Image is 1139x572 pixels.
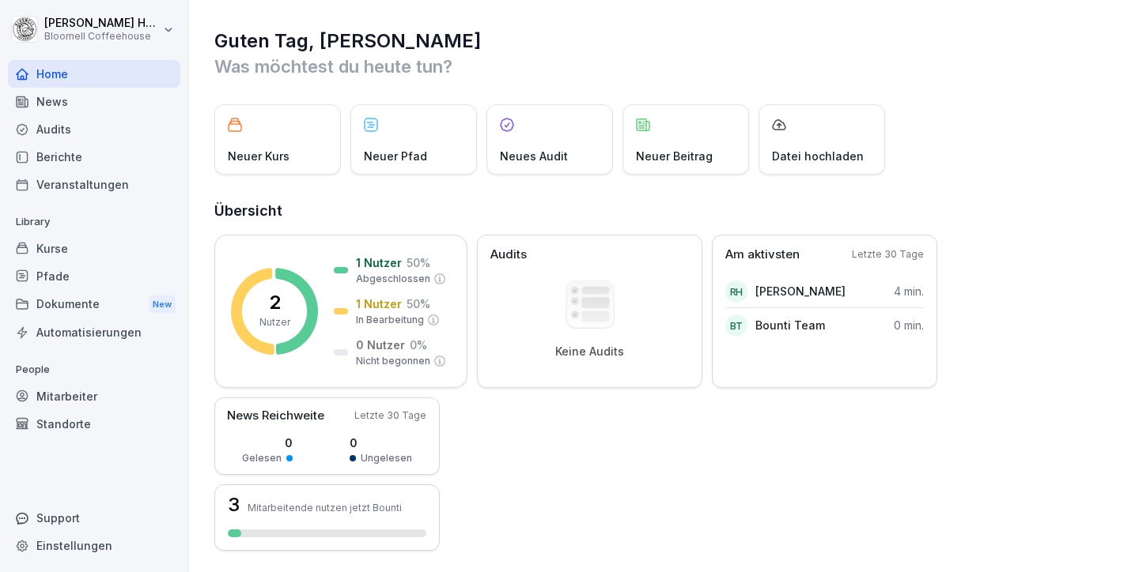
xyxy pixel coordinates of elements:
[636,148,713,164] p: Neuer Beitrag
[356,295,402,312] p: 1 Nutzer
[490,246,527,264] p: Audits
[852,247,924,262] p: Letzte 30 Tage
[410,337,427,353] p: 0 %
[8,290,180,319] a: DokumenteNew
[44,31,160,42] p: Bloomell Coffeehouse
[228,495,240,514] h3: 3
[8,410,180,438] a: Standorte
[407,295,430,312] p: 50 %
[248,502,402,514] p: Mitarbeitende nutzen jetzt Bounti
[364,148,427,164] p: Neuer Pfad
[214,54,1115,79] p: Was möchtest du heute tun?
[8,382,180,410] a: Mitarbeiter
[755,283,846,299] p: [PERSON_NAME]
[356,254,402,271] p: 1 Nutzer
[8,504,180,532] div: Support
[8,209,180,235] p: Library
[725,246,800,264] p: Am aktivsten
[894,283,924,299] p: 4 min.
[228,148,289,164] p: Neuer Kurs
[555,344,624,359] p: Keine Audits
[356,313,424,327] p: In Bearbeitung
[44,17,160,30] p: [PERSON_NAME] Häfeli
[8,88,180,115] a: News
[356,272,430,286] p: Abgeschlossen
[356,337,405,353] p: 0 Nutzer
[8,318,180,346] a: Automatisierungen
[8,115,180,143] a: Audits
[772,148,864,164] p: Datei hochladen
[149,295,176,314] div: New
[8,532,180,559] a: Einstellungen
[8,262,180,290] a: Pfade
[350,435,412,451] p: 0
[725,314,747,337] div: BT
[8,143,180,171] a: Berichte
[8,290,180,319] div: Dokumente
[8,357,180,382] p: People
[242,451,282,465] p: Gelesen
[8,171,180,198] a: Veranstaltungen
[269,293,281,312] p: 2
[500,148,568,164] p: Neues Audit
[259,315,290,329] p: Nutzer
[725,280,747,303] div: RH
[8,235,180,262] a: Kurse
[361,451,412,465] p: Ungelesen
[242,435,293,451] p: 0
[227,407,324,425] p: News Reichweite
[407,254,430,271] p: 50 %
[8,60,180,88] a: Home
[354,408,426,423] p: Letzte 30 Tage
[214,200,1115,222] h2: Übersicht
[214,28,1115,54] h1: Guten Tag, [PERSON_NAME]
[755,317,825,333] p: Bounti Team
[356,354,430,368] p: Nicht begonnen
[894,317,924,333] p: 0 min.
